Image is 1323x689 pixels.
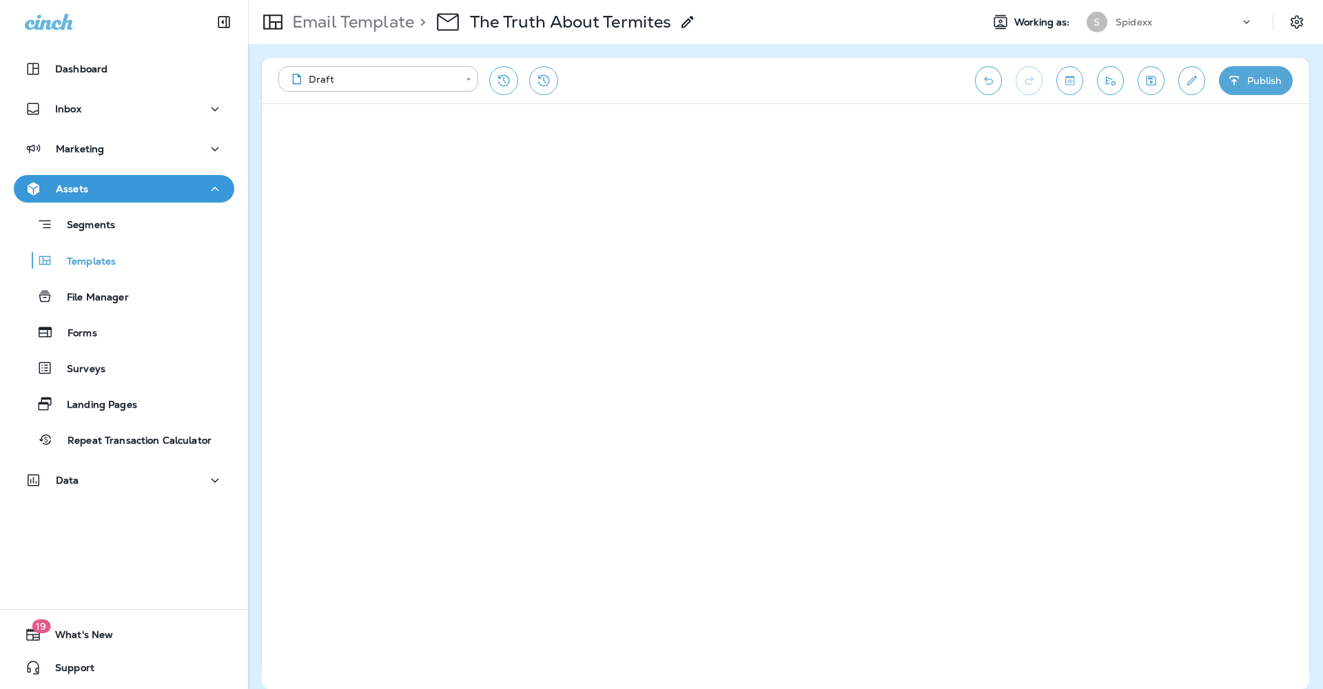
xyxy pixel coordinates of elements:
button: Toggle preview [1056,66,1083,95]
button: Edit details [1178,66,1205,95]
button: Send test email [1097,66,1124,95]
button: Undo [975,66,1002,95]
div: S [1087,12,1107,32]
button: Publish [1219,66,1293,95]
p: Surveys [53,363,105,376]
button: Forms [14,318,234,347]
button: Surveys [14,353,234,382]
button: Restore from previous version [489,66,518,95]
div: Draft [288,72,456,86]
p: Spidexx [1116,17,1152,28]
button: Landing Pages [14,389,234,418]
p: > [414,12,426,32]
p: The Truth About Termites [470,12,671,32]
button: Marketing [14,135,234,163]
p: Templates [53,256,116,269]
p: Forms [54,327,97,340]
p: Inbox [55,103,81,114]
button: Repeat Transaction Calculator [14,425,234,454]
button: Segments [14,209,234,239]
button: Templates [14,246,234,275]
button: Dashboard [14,55,234,83]
p: Segments [53,219,115,233]
p: Repeat Transaction Calculator [54,435,212,448]
p: Dashboard [55,63,107,74]
button: Collapse Sidebar [205,8,243,36]
p: Email Template [287,12,414,32]
p: File Manager [53,291,129,305]
button: 19What's New [14,621,234,648]
button: Save [1138,66,1165,95]
span: Support [41,662,94,679]
p: Landing Pages [53,399,137,412]
button: Assets [14,175,234,203]
span: What's New [41,629,113,646]
p: Marketing [56,143,104,154]
button: Data [14,466,234,494]
p: Assets [56,183,88,194]
button: Settings [1284,10,1309,34]
span: 19 [32,619,50,633]
span: Working as: [1014,17,1073,28]
p: Data [56,475,79,486]
button: Support [14,654,234,681]
button: Inbox [14,95,234,123]
button: File Manager [14,282,234,311]
button: View Changelog [529,66,558,95]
